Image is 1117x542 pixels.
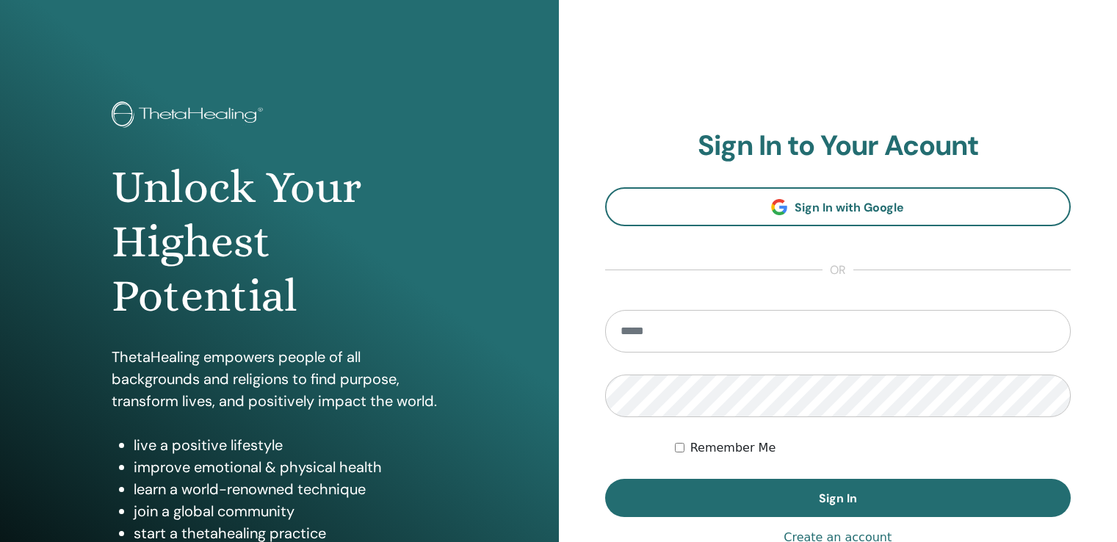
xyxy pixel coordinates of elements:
[690,439,776,457] label: Remember Me
[795,200,904,215] span: Sign In with Google
[112,160,447,324] h1: Unlock Your Highest Potential
[819,491,857,506] span: Sign In
[605,479,1071,517] button: Sign In
[823,261,853,279] span: or
[134,500,447,522] li: join a global community
[112,346,447,412] p: ThetaHealing empowers people of all backgrounds and religions to find purpose, transform lives, a...
[134,434,447,456] li: live a positive lifestyle
[605,187,1071,226] a: Sign In with Google
[134,478,447,500] li: learn a world-renowned technique
[675,439,1071,457] div: Keep me authenticated indefinitely or until I manually logout
[134,456,447,478] li: improve emotional & physical health
[605,129,1071,163] h2: Sign In to Your Acount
